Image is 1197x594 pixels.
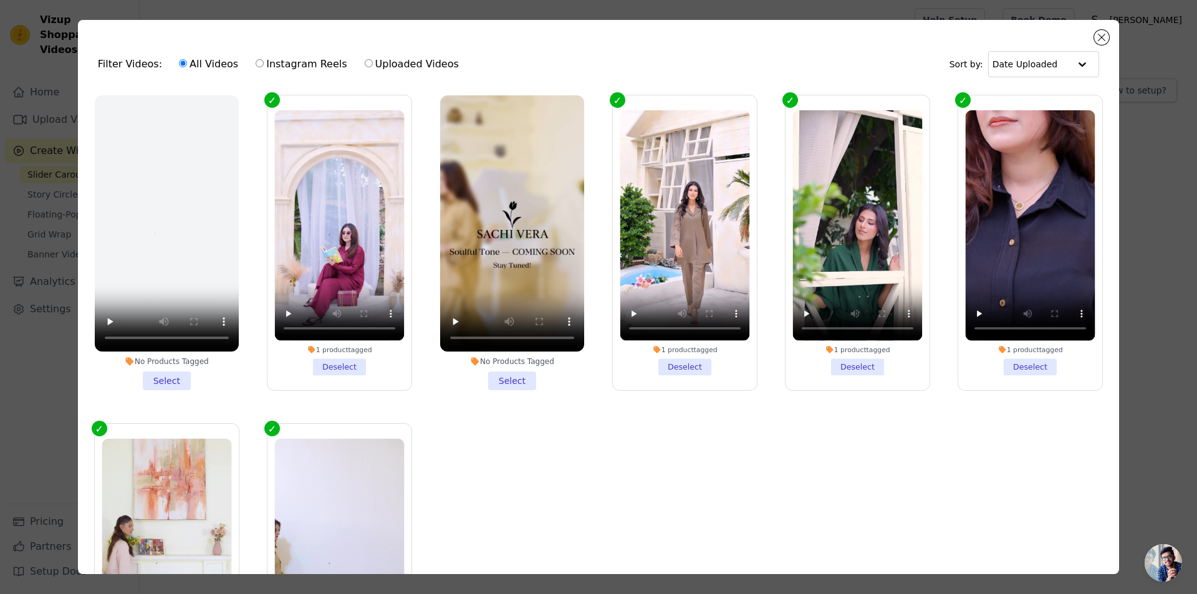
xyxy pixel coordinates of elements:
div: 1 product tagged [620,345,750,354]
div: No Products Tagged [95,357,239,366]
div: No Products Tagged [440,357,584,366]
div: Filter Videos: [98,50,466,79]
div: 1 product tagged [274,345,404,354]
button: Close modal [1094,30,1109,45]
div: Sort by: [949,51,1100,77]
div: Open chat [1145,544,1182,582]
label: All Videos [178,56,239,72]
label: Instagram Reels [255,56,347,72]
div: 1 product tagged [793,345,923,354]
div: 1 product tagged [966,345,1095,354]
label: Uploaded Videos [364,56,459,72]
